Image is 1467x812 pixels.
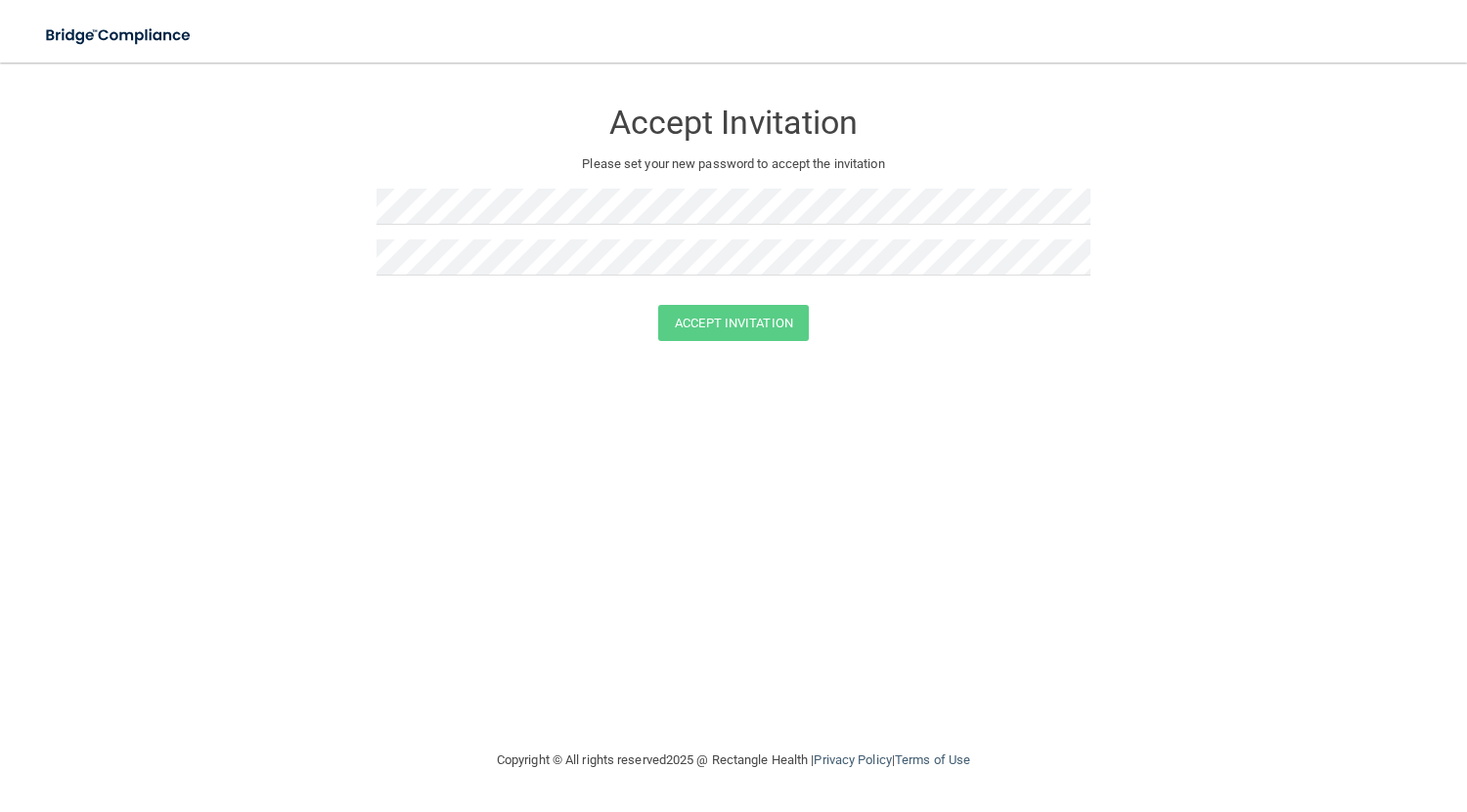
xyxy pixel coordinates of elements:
[29,16,209,56] img: bridge_compliance_login_screen.278c3ca4.svg
[377,105,1090,141] h3: Accept Invitation
[658,305,809,341] button: Accept Invitation
[377,729,1090,791] div: Copyright © All rights reserved 2025 @ Rectangle Health | |
[814,752,891,767] a: Privacy Policy
[391,152,1076,176] p: Please set your new password to accept the invitation
[895,752,970,767] a: Terms of Use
